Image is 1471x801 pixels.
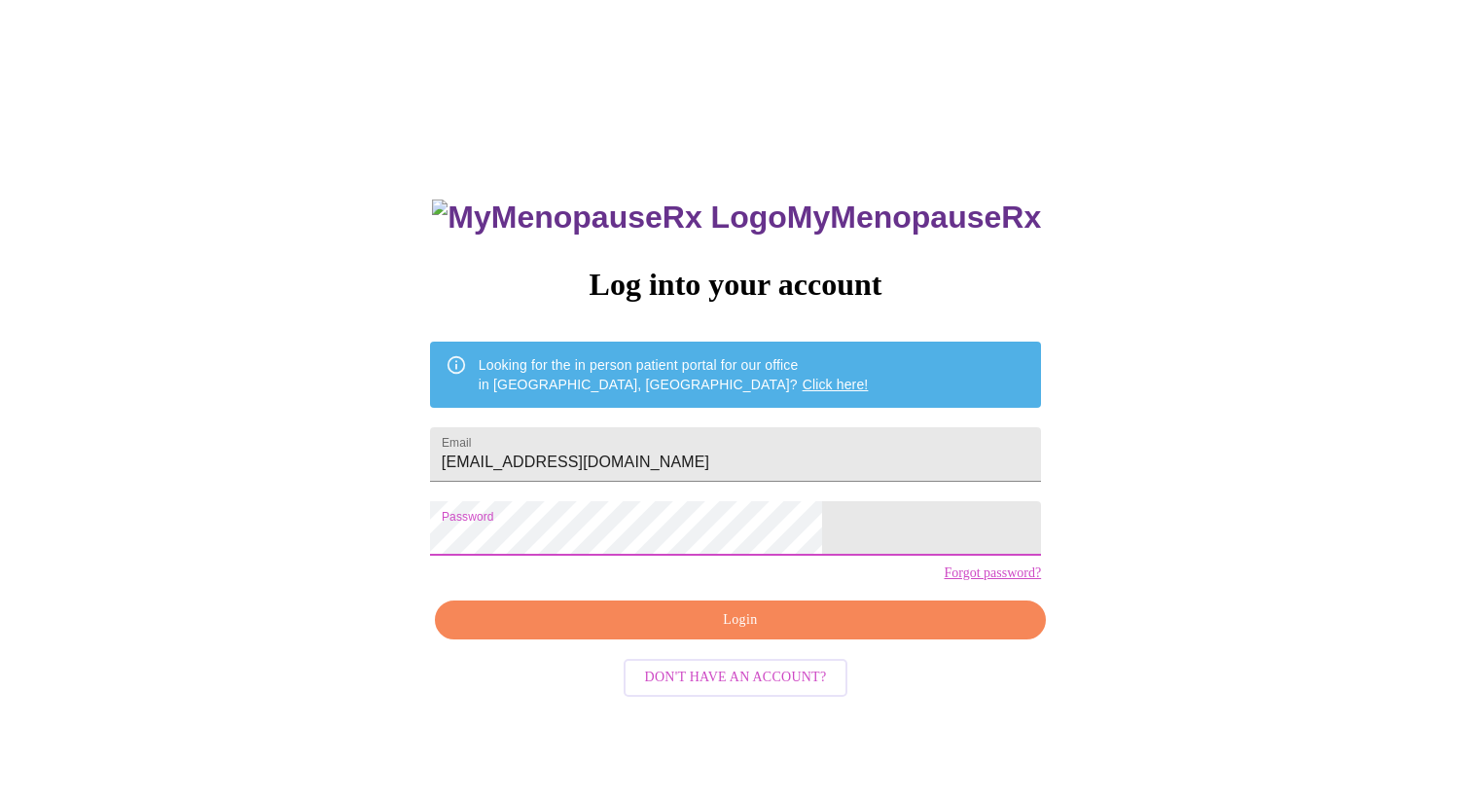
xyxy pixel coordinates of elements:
a: Don't have an account? [619,668,853,684]
span: Don't have an account? [645,666,827,690]
a: Click here! [803,377,869,392]
h3: MyMenopauseRx [432,200,1041,236]
img: MyMenopauseRx Logo [432,200,786,236]
span: Login [457,608,1023,633]
h3: Log into your account [430,267,1041,303]
button: Don't have an account? [624,659,848,697]
a: Forgot password? [944,565,1041,581]
button: Login [435,601,1046,640]
div: Looking for the in person patient portal for our office in [GEOGRAPHIC_DATA], [GEOGRAPHIC_DATA]? [479,347,869,402]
